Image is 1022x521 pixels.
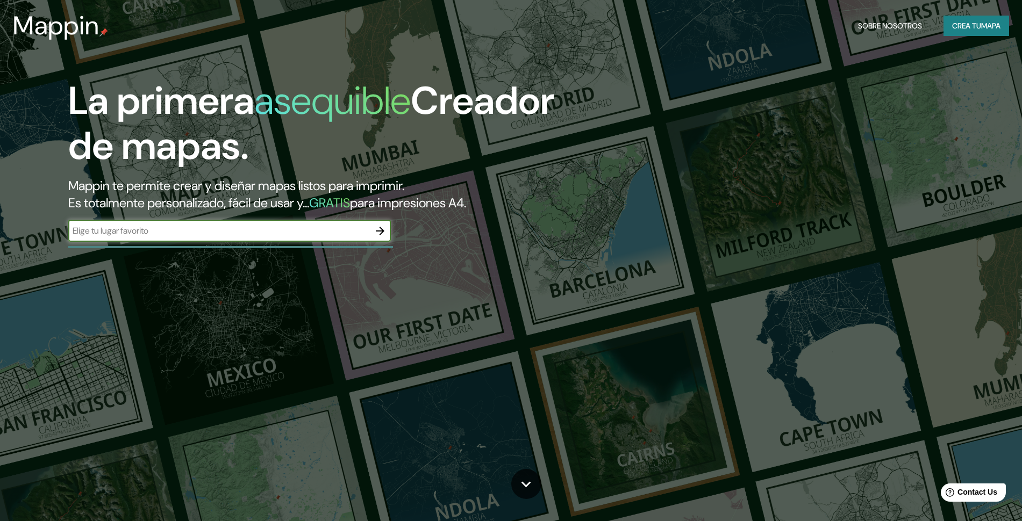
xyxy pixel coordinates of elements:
input: Elige tu lugar favorito [68,225,369,237]
font: Es totalmente personalizado, fácil de usar y... [68,194,309,211]
font: mapa [981,21,1000,31]
font: Crea tu [952,21,981,31]
font: GRATIS [309,194,350,211]
font: asequible [254,76,411,126]
font: Mappin te permite crear y diseñar mapas listos para imprimir. [68,177,404,194]
font: Mappin [13,9,99,42]
button: Sobre nosotros [854,16,926,36]
font: para impresiones A4. [350,194,466,211]
font: Sobre nosotros [858,21,922,31]
font: La primera [68,76,254,126]
iframe: Help widget launcher [926,479,1010,509]
font: Creador de mapas. [68,76,554,171]
button: Crea tumapa [944,16,1009,36]
img: pin de mapeo [99,28,108,37]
